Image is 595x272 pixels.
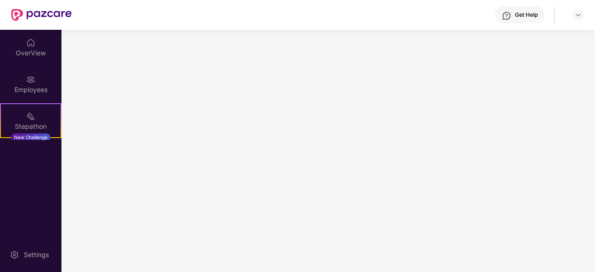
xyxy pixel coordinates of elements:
[26,75,35,84] img: svg+xml;base64,PHN2ZyBpZD0iRW1wbG95ZWVzIiB4bWxucz0iaHR0cDovL3d3dy53My5vcmcvMjAwMC9zdmciIHdpZHRoPS...
[10,250,19,259] img: svg+xml;base64,PHN2ZyBpZD0iU2V0dGluZy0yMHgyMCIgeG1sbnM9Imh0dHA6Ly93d3cudzMub3JnLzIwMDAvc3ZnIiB3aW...
[515,11,538,19] div: Get Help
[11,133,50,141] div: New Challenge
[11,9,72,21] img: New Pazcare Logo
[575,11,582,19] img: svg+xml;base64,PHN2ZyBpZD0iRHJvcGRvd24tMzJ4MzIiIHhtbG5zPSJodHRwOi8vd3d3LnczLm9yZy8yMDAwL3N2ZyIgd2...
[21,250,52,259] div: Settings
[26,38,35,47] img: svg+xml;base64,PHN2ZyBpZD0iSG9tZSIgeG1sbnM9Imh0dHA6Ly93d3cudzMub3JnLzIwMDAvc3ZnIiB3aWR0aD0iMjAiIG...
[26,112,35,121] img: svg+xml;base64,PHN2ZyB4bWxucz0iaHR0cDovL3d3dy53My5vcmcvMjAwMC9zdmciIHdpZHRoPSIyMSIgaGVpZ2h0PSIyMC...
[502,11,511,20] img: svg+xml;base64,PHN2ZyBpZD0iSGVscC0zMngzMiIgeG1sbnM9Imh0dHA6Ly93d3cudzMub3JnLzIwMDAvc3ZnIiB3aWR0aD...
[1,122,61,131] div: Stepathon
